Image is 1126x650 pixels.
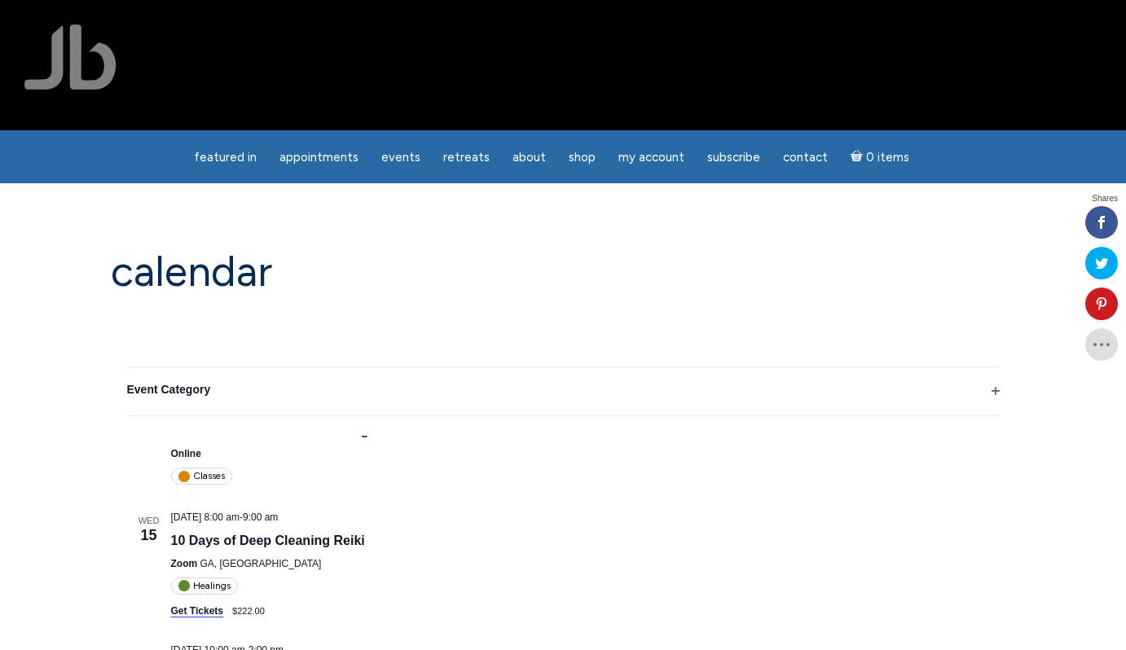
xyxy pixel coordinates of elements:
[783,150,828,165] span: Contact
[171,534,365,548] a: 10 Days of Deep Cleaning Reiki
[773,142,838,173] a: Contact
[24,24,117,90] img: Jamie Butler. The Everyday Medium
[171,558,198,569] span: Zoom
[171,605,223,617] a: Get Tickets
[194,150,257,165] span: featured in
[111,248,1015,295] h1: Calendar
[609,142,694,173] a: My Account
[697,142,770,173] a: Subscribe
[443,150,490,165] span: Retreats
[618,150,684,165] span: My Account
[270,142,368,173] a: Appointments
[1092,195,1118,203] span: Shares
[232,606,265,616] span: $222.00
[381,150,420,165] span: Events
[866,152,909,164] span: 0 items
[127,525,171,547] span: 15
[243,512,278,523] span: 9:00 am
[569,150,596,165] span: Shop
[171,468,232,485] div: Classes
[127,514,171,528] span: Wed
[503,142,556,173] a: About
[841,140,919,173] a: Cart0 items
[171,512,240,523] span: [DATE] 8:00 am
[127,367,1000,415] button: Event Category
[127,383,211,396] span: Event Category
[200,558,322,569] span: GA, [GEOGRAPHIC_DATA]
[372,142,430,173] a: Events
[171,512,279,523] time: -
[279,150,358,165] span: Appointments
[171,448,201,459] span: Online
[707,150,760,165] span: Subscribe
[171,578,238,595] div: Healings
[433,142,499,173] a: Retreats
[851,150,866,165] i: Cart
[559,142,605,173] a: Shop
[512,150,546,165] span: About
[184,142,266,173] a: featured in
